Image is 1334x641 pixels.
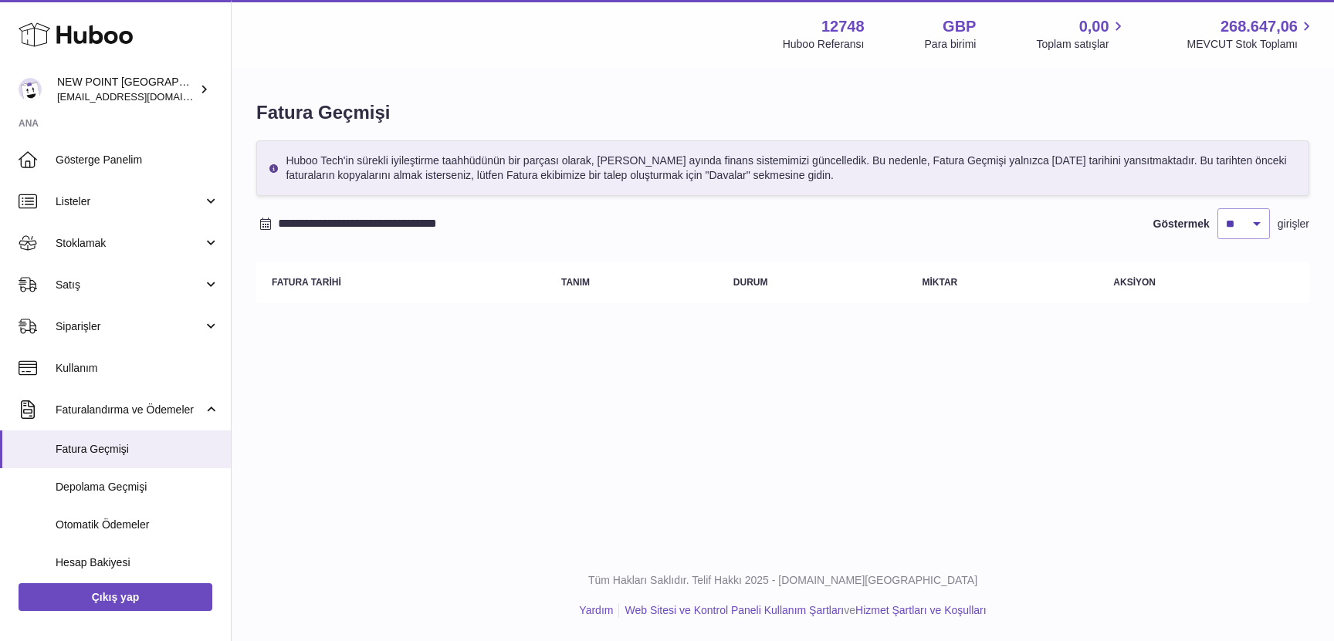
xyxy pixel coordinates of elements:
[56,481,147,493] font: Depolama Geçmişi
[56,443,129,455] font: Fatura Geçmişi
[821,18,865,35] font: 12748
[56,362,97,374] font: Kullanım
[19,583,212,611] a: Çıkış yap
[19,78,42,101] img: Info@newpoint.com.tr
[1221,18,1298,35] font: 268.647,06
[56,320,100,332] font: Siparişler
[733,277,768,288] font: Durum
[1187,16,1315,52] a: 268.647,06 MEVCUT Stok Toplamı
[19,118,39,129] font: Ana
[272,277,341,288] font: Fatura Tarihi
[1187,38,1298,50] font: MEVCUT Stok Toplamı
[855,604,987,616] a: Hizmet Şartları ve Koşulları
[56,556,130,568] font: Hesap Bakiyesi
[57,76,279,88] font: NEW POINT [GEOGRAPHIC_DATA] LİMİTED
[57,90,227,103] font: [EMAIL_ADDRESS][DOMAIN_NAME]
[625,604,844,616] a: Web Sitesi ve Kontrol Paneli Kullanım Şartları
[943,18,976,35] font: GBP
[922,277,957,288] font: Miktar
[783,38,865,50] font: Huboo Referansı
[56,237,106,249] font: Stoklamak
[1079,18,1109,35] font: 0,00
[56,518,149,531] font: Otomatik Ödemeler
[1153,218,1210,230] font: Göstermek
[92,591,139,603] font: Çıkış yap
[56,403,194,416] font: Faturalandırma ve Ödemeler
[561,277,590,288] font: Tanım
[1036,16,1126,52] a: 0,00 Toplam satışlar
[1278,218,1309,230] font: girişler
[286,154,1286,181] font: Huboo Tech'in sürekli iyileştirme taahhüdünün bir parçası olarak, [PERSON_NAME] ayında finans sis...
[1036,38,1109,50] font: Toplam satışlar
[1113,277,1156,288] font: Aksiyon
[56,154,142,166] font: Gösterge Panelim
[588,574,977,586] font: Tüm Hakları Saklıdır. Telif Hakkı 2025 - [DOMAIN_NAME][GEOGRAPHIC_DATA]
[256,102,390,123] font: Fatura Geçmişi
[925,38,977,50] font: Para birimi
[579,604,613,616] a: Yardım
[56,278,80,291] font: Satış
[844,604,855,616] font: ve
[56,195,90,207] font: Listeler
